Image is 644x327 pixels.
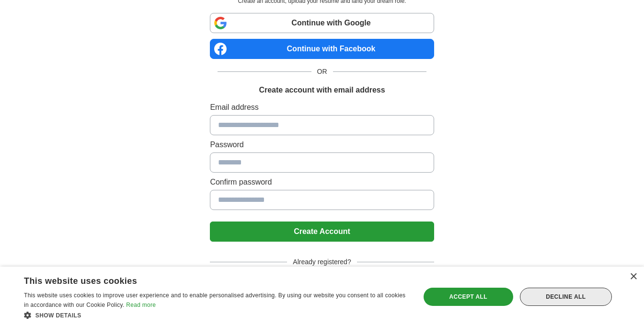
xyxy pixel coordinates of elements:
h1: Create account with email address [259,84,385,96]
a: Continue with Google [210,13,434,33]
div: Accept all [424,288,513,306]
a: Read more, opens a new window [126,302,156,308]
label: Confirm password [210,176,434,188]
span: This website uses cookies to improve user experience and to enable personalised advertising. By u... [24,292,405,308]
button: Create Account [210,222,434,242]
div: Close [630,273,637,280]
div: This website uses cookies [24,272,384,287]
span: Show details [35,312,81,319]
div: Decline all [520,288,612,306]
a: Continue with Facebook [210,39,434,59]
span: OR [311,67,333,77]
div: Show details [24,310,408,320]
label: Password [210,139,434,151]
label: Email address [210,102,434,113]
span: Already registered? [287,257,356,267]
